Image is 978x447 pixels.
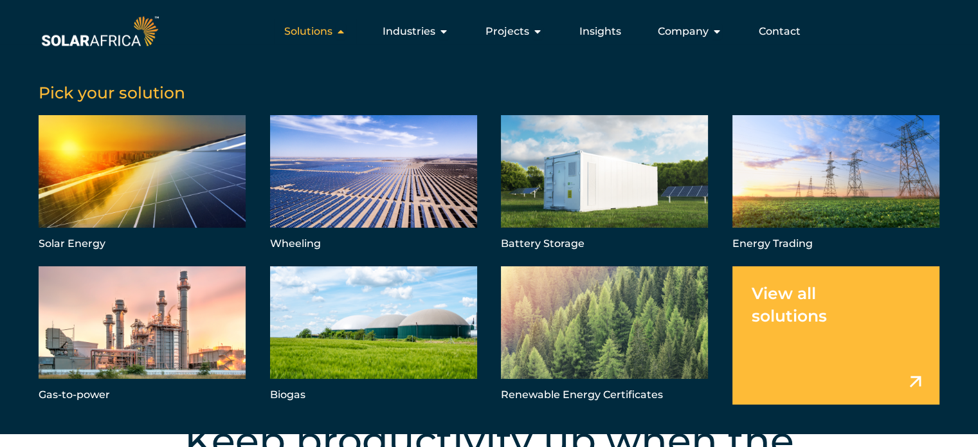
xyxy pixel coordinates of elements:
[485,24,529,39] span: Projects
[284,24,332,39] span: Solutions
[759,24,801,39] a: Contact
[579,24,621,39] a: Insights
[732,266,939,405] a: View all solutions
[383,24,435,39] span: Industries
[161,19,811,44] div: Menu Toggle
[161,19,811,44] nav: Menu
[39,83,939,102] h5: Pick your solution
[39,115,246,253] a: Solar Energy
[658,24,709,39] span: Company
